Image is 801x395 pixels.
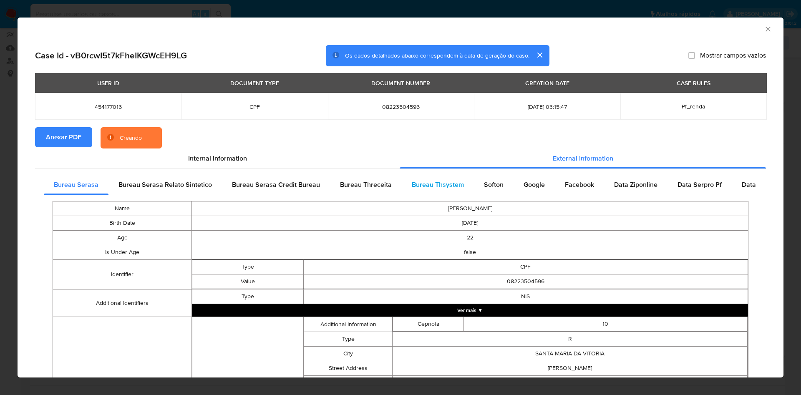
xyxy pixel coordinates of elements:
td: Additional Identifiers [53,289,192,317]
span: Data Serpro Pj [742,180,786,189]
input: Mostrar campos vazios [688,52,695,59]
span: Bureau Serasa [54,180,98,189]
span: [DATE] 03:15:47 [484,103,610,111]
td: Age [53,231,192,245]
span: Pf_renda [682,102,705,111]
td: Postal Code [304,376,393,390]
td: 47640050 [393,376,748,390]
td: 08223504596 [303,274,748,289]
span: CPF [191,103,318,111]
td: NIS [303,289,748,304]
span: 08223504596 [338,103,464,111]
td: Type [304,332,393,347]
td: Additional Information [304,317,393,332]
td: [PERSON_NAME] [393,361,748,376]
td: Street Address [304,361,393,376]
td: Identifier [53,260,192,289]
span: Mostrar campos vazios [700,51,766,60]
div: CASE RULES [672,76,715,90]
td: City [304,347,393,361]
span: Bureau Threceita [340,180,392,189]
span: Softon [484,180,504,189]
span: Internal information [188,153,247,163]
span: Data Serpro Pf [678,180,722,189]
td: Birth Date [53,216,192,231]
button: Fechar a janela [764,25,771,33]
td: false [192,245,748,260]
button: cerrar [529,45,549,65]
span: Bureau Thsystem [412,180,464,189]
span: Os dados detalhados abaixo correspondem à data de geração do caso. [345,51,529,60]
div: Detailed external info [44,175,757,195]
span: 454177016 [45,103,171,111]
td: 10 [464,317,747,332]
td: [DATE] [192,216,748,231]
span: Data Ziponline [614,180,657,189]
div: Creando [120,134,142,142]
td: Cepnota [393,317,464,332]
td: Value [192,274,303,289]
h2: Case Id - vB0rcwI5t7kFheIKGWcEH9LG [35,50,187,61]
div: DOCUMENT TYPE [225,76,284,90]
span: Facebook [565,180,594,189]
td: SANTA MARIA DA VITORIA [393,347,748,361]
div: DOCUMENT NUMBER [366,76,435,90]
span: External information [553,153,613,163]
td: 22 [192,231,748,245]
div: Detailed info [35,148,766,169]
div: USER ID [92,76,124,90]
span: Bureau Serasa Relato Sintetico [118,180,212,189]
td: Is Under Age [53,245,192,260]
td: Type [192,289,303,304]
td: [PERSON_NAME] [192,201,748,216]
span: Anexar PDF [46,128,81,146]
span: Google [524,180,545,189]
div: CREATION DATE [520,76,574,90]
span: Bureau Serasa Credit Bureau [232,180,320,189]
button: Expand array [192,304,748,317]
td: Name [53,201,192,216]
div: closure-recommendation-modal [18,18,783,377]
td: CPF [303,260,748,274]
td: Type [192,260,303,274]
button: Anexar PDF [35,127,92,147]
td: R [393,332,748,347]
